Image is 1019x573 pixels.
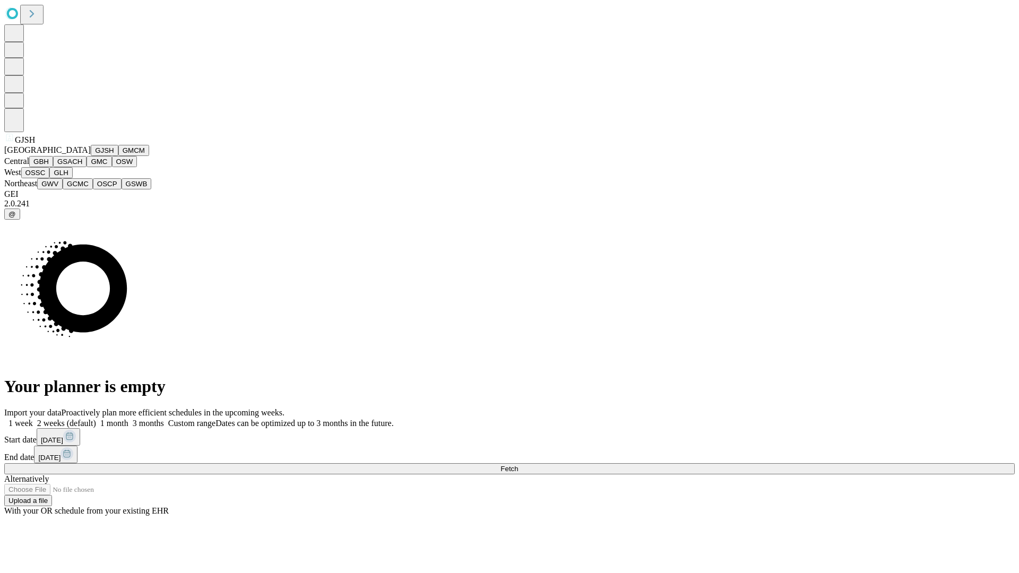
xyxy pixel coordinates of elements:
[4,145,91,154] span: [GEOGRAPHIC_DATA]
[4,168,21,177] span: West
[112,156,137,167] button: OSW
[4,446,1015,463] div: End date
[37,419,96,428] span: 2 weeks (default)
[21,167,50,178] button: OSSC
[37,178,63,189] button: GWV
[4,179,37,188] span: Northeast
[4,463,1015,474] button: Fetch
[4,408,62,417] span: Import your data
[4,189,1015,199] div: GEI
[87,156,111,167] button: GMC
[118,145,149,156] button: GMCM
[100,419,128,428] span: 1 month
[4,377,1015,396] h1: Your planner is empty
[133,419,164,428] span: 3 months
[93,178,122,189] button: OSCP
[215,419,393,428] span: Dates can be optimized up to 3 months in the future.
[4,506,169,515] span: With your OR schedule from your existing EHR
[38,454,61,462] span: [DATE]
[4,495,52,506] button: Upload a file
[91,145,118,156] button: GJSH
[29,156,53,167] button: GBH
[53,156,87,167] button: GSACH
[62,408,284,417] span: Proactively plan more efficient schedules in the upcoming weeks.
[122,178,152,189] button: GSWB
[4,428,1015,446] div: Start date
[8,419,33,428] span: 1 week
[63,178,93,189] button: GCMC
[37,428,80,446] button: [DATE]
[168,419,215,428] span: Custom range
[4,209,20,220] button: @
[49,167,72,178] button: GLH
[8,210,16,218] span: @
[15,135,35,144] span: GJSH
[41,436,63,444] span: [DATE]
[34,446,77,463] button: [DATE]
[4,157,29,166] span: Central
[4,199,1015,209] div: 2.0.241
[500,465,518,473] span: Fetch
[4,474,49,483] span: Alternatively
